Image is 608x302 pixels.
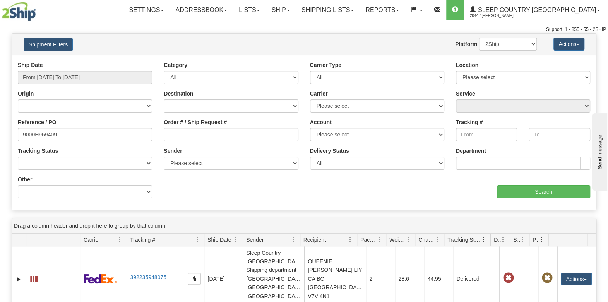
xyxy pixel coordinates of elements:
[464,0,606,20] a: Sleep Country [GEOGRAPHIC_DATA] 2044 / [PERSON_NAME]
[303,236,326,244] span: Recipient
[344,233,357,246] a: Recipient filter column settings
[561,273,592,285] button: Actions
[18,61,43,69] label: Ship Date
[18,90,34,97] label: Origin
[6,7,72,12] div: Send message
[164,147,182,155] label: Sender
[310,147,349,155] label: Delivery Status
[360,0,405,20] a: Reports
[477,233,490,246] a: Tracking Status filter column settings
[130,236,155,244] span: Tracking #
[15,275,23,283] a: Expand
[476,7,596,13] span: Sleep Country [GEOGRAPHIC_DATA]
[130,274,166,280] a: 392235948075
[233,0,265,20] a: Lists
[229,233,243,246] a: Ship Date filter column settings
[2,26,606,33] div: Support: 1 - 855 - 55 - 2SHIP
[30,272,38,285] a: Label
[246,236,264,244] span: Sender
[123,0,170,20] a: Settings
[265,0,295,20] a: Ship
[456,147,486,155] label: Department
[164,118,227,126] label: Order # / Ship Request #
[529,128,590,141] input: To
[191,233,204,246] a: Tracking # filter column settings
[113,233,127,246] a: Carrier filter column settings
[84,236,100,244] span: Carrier
[541,273,552,283] span: Pickup Not Assigned
[494,236,500,244] span: Delivery Status
[207,236,231,244] span: Ship Date
[497,185,591,198] input: Search
[497,233,510,246] a: Delivery Status filter column settings
[513,236,520,244] span: Shipment Issues
[84,274,117,283] img: 2 - FedEx Express®
[12,218,596,234] div: grid grouping header
[516,233,529,246] a: Shipment Issues filter column settings
[296,0,360,20] a: Shipping lists
[373,233,386,246] a: Packages filter column settings
[24,38,73,51] button: Shipment Filters
[170,0,233,20] a: Addressbook
[503,273,514,283] span: Late
[310,90,328,97] label: Carrier
[431,233,444,246] a: Charge filter column settings
[456,128,517,141] input: From
[418,236,435,244] span: Charge
[18,147,58,155] label: Tracking Status
[456,118,483,126] label: Tracking #
[287,233,300,246] a: Sender filter column settings
[164,90,193,97] label: Destination
[2,2,36,21] img: logo2044.jpg
[456,90,475,97] label: Service
[533,236,539,244] span: Pickup Status
[188,273,201,285] button: Copy to clipboard
[590,111,607,190] iframe: chat widget
[447,236,481,244] span: Tracking Status
[18,118,57,126] label: Reference / PO
[553,38,584,51] button: Actions
[455,40,477,48] label: Platform
[402,233,415,246] a: Weight filter column settings
[18,176,32,183] label: Other
[389,236,406,244] span: Weight
[310,61,341,69] label: Carrier Type
[164,61,187,69] label: Category
[456,61,478,69] label: Location
[470,12,528,20] span: 2044 / [PERSON_NAME]
[360,236,377,244] span: Packages
[535,233,548,246] a: Pickup Status filter column settings
[310,118,332,126] label: Account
